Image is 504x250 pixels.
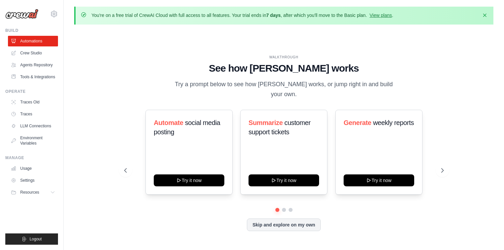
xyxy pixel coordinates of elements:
span: social media posting [154,119,220,136]
span: customer support tickets [249,119,310,136]
div: Operate [5,89,58,94]
span: Generate [344,119,371,126]
a: Traces Old [8,97,58,107]
span: Logout [29,236,42,242]
button: Logout [5,233,58,245]
span: weekly reports [373,119,414,126]
a: Agents Repository [8,60,58,70]
a: Usage [8,163,58,174]
p: You're on a free trial of CrewAI Cloud with full access to all features. Your trial ends in , aft... [91,12,393,19]
span: Summarize [249,119,283,126]
a: View plans [369,13,392,18]
span: Resources [20,190,39,195]
span: Automate [154,119,183,126]
button: Try it now [249,174,319,186]
a: Automations [8,36,58,46]
div: WALKTHROUGH [124,55,444,60]
p: Try a prompt below to see how [PERSON_NAME] works, or jump right in and build your own. [173,80,395,99]
a: LLM Connections [8,121,58,131]
button: Try it now [344,174,414,186]
strong: 7 days [266,13,281,18]
div: Build [5,28,58,33]
h1: See how [PERSON_NAME] works [124,62,444,74]
button: Skip and explore on my own [247,219,321,231]
a: Crew Studio [8,48,58,58]
img: Logo [5,9,38,19]
button: Try it now [154,174,224,186]
a: Tools & Integrations [8,72,58,82]
button: Resources [8,187,58,198]
a: Settings [8,175,58,186]
a: Environment Variables [8,133,58,149]
a: Traces [8,109,58,119]
div: Manage [5,155,58,160]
